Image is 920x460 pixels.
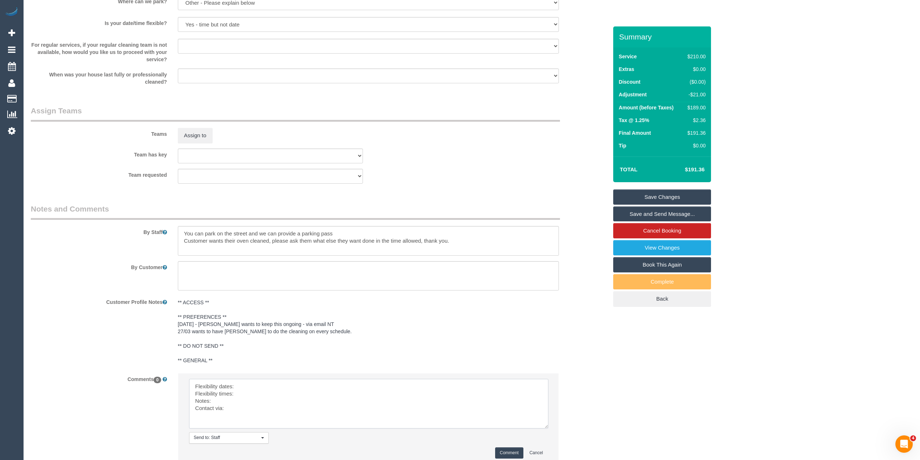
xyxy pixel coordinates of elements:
div: -$21.00 [685,91,706,98]
div: $2.36 [685,117,706,124]
div: $189.00 [685,104,706,111]
label: Customer Profile Notes [25,296,172,306]
h3: Summary [619,33,707,41]
label: By Customer [25,261,172,271]
label: Team has key [25,149,172,158]
label: When was your house last fully or professionally cleaned? [25,68,172,85]
button: Send to: Staff [189,432,269,443]
label: Teams [25,128,172,138]
label: Adjustment [619,91,647,98]
label: Is your date/time flexible? [25,17,172,27]
button: Assign to [178,128,213,143]
span: 4 [910,435,916,441]
div: $191.36 [685,129,706,137]
label: Tax @ 1.25% [619,117,649,124]
a: View Changes [613,240,711,255]
legend: Assign Teams [31,105,560,122]
a: Save and Send Message... [613,206,711,222]
a: Book This Again [613,257,711,272]
label: Extras [619,66,634,73]
strong: Total [620,166,637,172]
h4: $191.36 [663,167,704,173]
label: By Staff [25,226,172,236]
iframe: Intercom live chat [895,435,913,453]
button: Cancel [525,447,548,459]
legend: Notes and Comments [31,204,560,220]
label: Team requested [25,169,172,179]
pre: ** ACCESS ** ** PREFERENCES ** [DATE] - [PERSON_NAME] wants to keep this ongoing - via email NT 2... [178,299,559,364]
div: ($0.00) [685,78,706,85]
span: 0 [154,377,161,383]
label: Tip [619,142,626,149]
div: $0.00 [685,66,706,73]
div: $0.00 [685,142,706,149]
span: Send to: Staff [194,435,259,441]
div: $210.00 [685,53,706,60]
label: Final Amount [619,129,651,137]
label: Service [619,53,637,60]
a: Save Changes [613,189,711,205]
a: Cancel Booking [613,223,711,238]
img: Automaid Logo [4,7,19,17]
button: Comment [495,447,523,459]
a: Back [613,291,711,306]
label: Comments [25,373,172,383]
label: Discount [619,78,640,85]
label: For regular services, if your regular cleaning team is not available, how would you like us to pr... [25,39,172,63]
label: Amount (before Taxes) [619,104,673,111]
